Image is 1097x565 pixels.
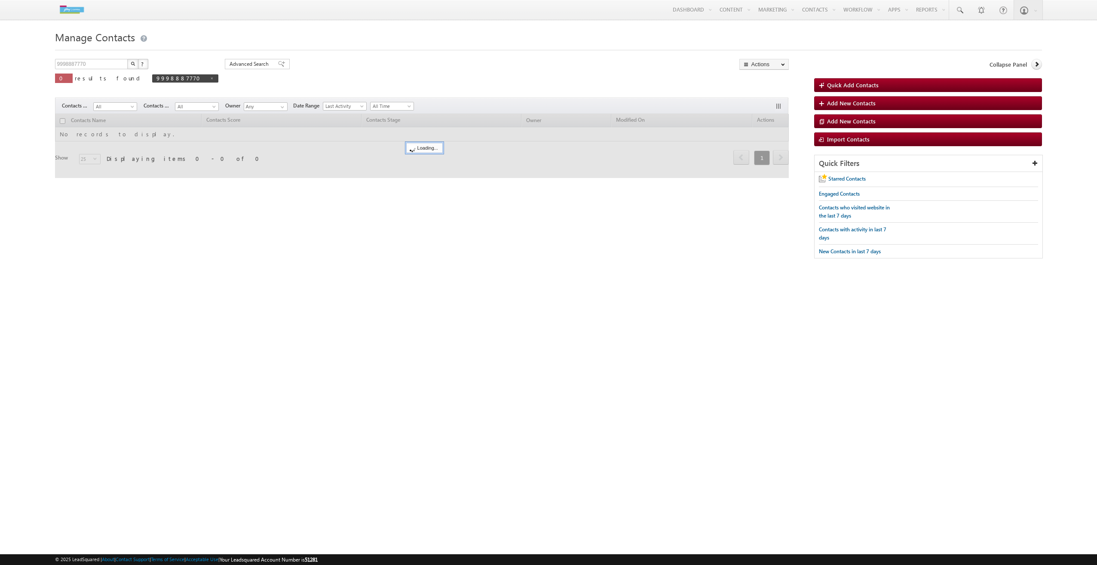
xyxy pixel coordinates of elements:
[75,74,143,82] span: results found
[62,102,93,110] span: Contacts Stage
[55,556,318,564] span: © 2025 LeadSquared | | | | |
[186,556,218,562] a: Acceptable Use
[305,556,318,563] span: 51281
[225,102,244,110] span: Owner
[138,59,148,69] button: ?
[144,102,175,110] span: Contacts Source
[156,74,205,82] span: 9998887770
[293,102,323,110] span: Date Range
[819,248,881,255] span: New Contacts in last 7 days
[990,61,1027,68] span: Collapse Panel
[739,59,789,70] button: Actions
[102,556,114,562] a: About
[175,102,219,111] a: All
[406,143,443,153] div: Loading...
[815,155,1042,172] div: Quick Filters
[819,204,890,219] span: Contacts who visited website in the last 7 days
[94,103,135,111] span: All
[141,60,145,68] span: ?
[323,102,364,110] span: Last Activity
[55,2,89,17] img: Custom Logo
[220,556,318,563] span: Your Leadsquared Account Number is
[244,102,288,111] input: Type to Search
[828,175,866,182] span: Starred Contacts
[151,556,184,562] a: Terms of Service
[370,102,414,111] a: All Time
[230,60,271,68] span: Advanced Search
[59,74,68,82] span: 0
[55,30,135,44] span: Manage Contacts
[175,103,216,111] span: All
[827,135,870,143] span: Import Contacts
[323,102,367,111] a: Last Activity
[827,117,876,125] span: Add New Contacts
[819,190,860,197] span: Engaged Contacts
[276,103,287,111] a: Show All Items
[819,226,886,241] span: Contacts with activity in last 7 days
[131,61,135,66] img: Search
[93,102,137,111] a: All
[827,99,876,107] span: Add New Contacts
[827,81,879,89] span: Quick Add Contacts
[371,102,411,110] span: All Time
[116,556,150,562] a: Contact Support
